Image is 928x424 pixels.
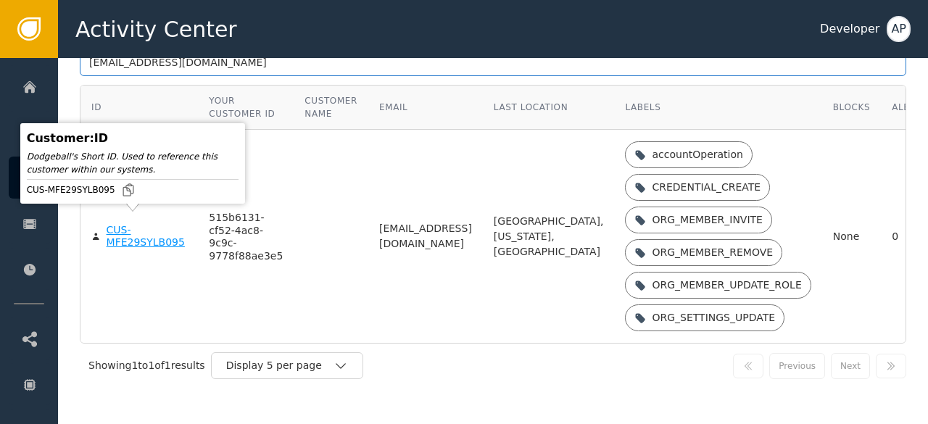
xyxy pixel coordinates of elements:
div: Customer Name [304,94,357,120]
div: CUS-MFE29SYLB095 [107,224,188,249]
div: CUS-MFE29SYLB095 [27,183,239,197]
div: Email [379,101,472,114]
span: Activity Center [75,13,237,46]
div: ORG_MEMBER_REMOVE [652,245,773,260]
div: None [833,229,870,244]
div: accountOperation [652,147,742,162]
div: ORG_MEMBER_INVITE [652,212,762,228]
div: Your Customer ID [209,94,283,120]
div: Showing 1 to 1 of 1 results [88,358,205,373]
div: ORG_SETTINGS_UPDATE [652,310,775,325]
button: Display 5 per page [211,352,363,379]
button: AP [887,16,911,42]
div: Blocks [833,101,870,114]
div: Developer [820,20,879,38]
div: 515b6131-cf52-4ac8-9c9c-9778f88ae3e5 [209,212,283,262]
div: Display 5 per page [226,358,333,373]
td: [GEOGRAPHIC_DATA], [US_STATE], [GEOGRAPHIC_DATA] [483,130,615,343]
td: [EMAIL_ADDRESS][DOMAIN_NAME] [368,130,483,343]
div: Customer : ID [27,130,239,147]
div: Dodgeball's Short ID. Used to reference this customer within our systems. [27,150,239,176]
div: Labels [625,101,811,114]
div: ID [91,101,101,114]
div: ORG_MEMBER_UPDATE_ROLE [652,278,801,293]
div: Alerts [892,101,927,114]
div: Last Location [494,101,604,114]
input: Search by name, email, or ID [80,49,906,76]
div: CREDENTIAL_CREATE [652,180,761,195]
